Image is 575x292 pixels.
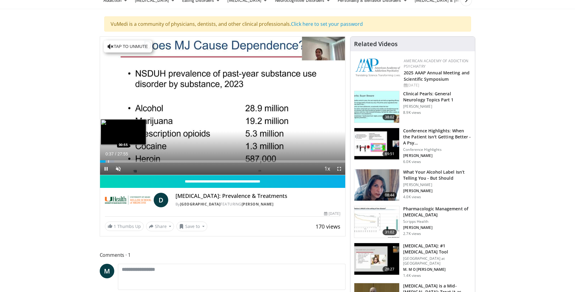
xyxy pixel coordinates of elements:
span: 27:55 [117,151,128,156]
a: [PERSON_NAME] [242,202,274,207]
p: 2.7K views [403,231,421,236]
img: f7c290de-70ae-47e0-9ae1-04035161c232.png.150x105_q85_autocrop_double_scale_upscale_version-0.2.png [355,58,401,77]
video-js: Video Player [100,37,346,175]
a: 69:51 Conference Highlights: When the Patient Isn't Getting Better - A Psy… Conference Highlights... [354,128,471,164]
button: Tap to unmute [104,40,152,53]
span: 1 [114,223,116,229]
a: 38:02 Clinical Pearls: General Neurology Topics Part 1 [PERSON_NAME] 8.9K views [354,91,471,123]
button: Fullscreen [333,163,345,175]
img: 4362ec9e-0993-4580-bfd4-8e18d57e1d49.150x105_q85_crop-smart_upscale.jpg [354,128,399,160]
h3: Clinical Pearls: General Neurology Topics Part 1 [403,91,471,103]
p: 6.0K views [403,159,421,164]
div: VuMedi is a community of physicians, dentists, and other clinical professionals. [104,16,471,32]
img: b20a009e-c028-45a8-b15f-eefb193e12bc.150x105_q85_crop-smart_upscale.jpg [354,206,399,238]
img: 91ec4e47-6cc3-4d45-a77d-be3eb23d61cb.150x105_q85_crop-smart_upscale.jpg [354,91,399,123]
span: Comments 1 [100,251,346,259]
img: University of Miami [105,193,151,207]
div: By FEATURING [176,202,340,207]
button: Unmute [112,163,124,175]
div: [DATE] [324,211,340,216]
h4: [MEDICAL_DATA]: Prevalence & Treatments [176,193,340,199]
a: American Academy of Addiction Psychiatry [404,58,468,69]
p: 4.0K views [403,195,421,199]
div: [DATE] [404,83,470,88]
p: M. M O [PERSON_NAME] [403,267,471,272]
a: M [100,264,114,278]
span: 69:51 [383,151,397,157]
p: Scripps Health [403,219,471,224]
p: 1.4K views [403,273,421,278]
p: [PERSON_NAME] [403,188,471,193]
h3: Conference Highlights: When the Patient Isn't Getting Better - A Psy… [403,128,471,146]
a: [GEOGRAPHIC_DATA] [180,202,221,207]
button: Save to [176,222,207,231]
img: 3c46fb29-c319-40f0-ac3f-21a5db39118c.png.150x105_q85_crop-smart_upscale.png [354,169,399,201]
p: [PERSON_NAME] [403,153,471,158]
span: 0:37 [105,151,114,156]
img: image.jpeg [101,119,146,145]
p: [PERSON_NAME] [403,104,471,109]
p: 8.9K views [403,110,421,115]
span: 08:44 [383,192,397,198]
a: 31:02 Pharmacologic Management of [MEDICAL_DATA] Scripps Health [PERSON_NAME] 2.7K views [354,206,471,238]
h3: [MEDICAL_DATA]: #1 [MEDICAL_DATA] Tool [403,243,471,255]
div: Progress Bar [100,160,346,163]
span: 31:02 [383,229,397,235]
a: 28:27 [MEDICAL_DATA]: #1 [MEDICAL_DATA] Tool [GEOGRAPHIC_DATA] at [GEOGRAPHIC_DATA] M. M O [PERSO... [354,243,471,278]
p: [PERSON_NAME] [403,225,471,230]
h3: What Your Alcohol Label Isn’t Telling You - But Should [403,169,471,181]
button: Share [146,222,174,231]
h3: Pharmacologic Management of [MEDICAL_DATA] [403,206,471,218]
a: D [154,193,168,207]
button: Playback Rate [321,163,333,175]
p: [PERSON_NAME] [403,182,471,187]
a: 2025 AAAP Annual Meeting and Scientific Symposium [404,70,470,82]
span: 170 views [316,223,340,230]
p: [GEOGRAPHIC_DATA] at [GEOGRAPHIC_DATA] [403,256,471,266]
a: 1 Thumbs Up [105,222,144,231]
img: 88f7a9dd-1da1-4c5c-8011-5b3372b18c1f.150x105_q85_crop-smart_upscale.jpg [354,243,399,275]
span: / [115,151,116,156]
span: 38:02 [383,114,397,120]
button: Pause [100,163,112,175]
h4: Related Videos [354,40,398,48]
a: 08:44 What Your Alcohol Label Isn’t Telling You - But Should [PERSON_NAME] [PERSON_NAME] 4.0K views [354,169,471,201]
a: Click here to set your password [291,21,363,27]
p: Conference Highlights [403,147,471,152]
span: 28:27 [383,266,397,272]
